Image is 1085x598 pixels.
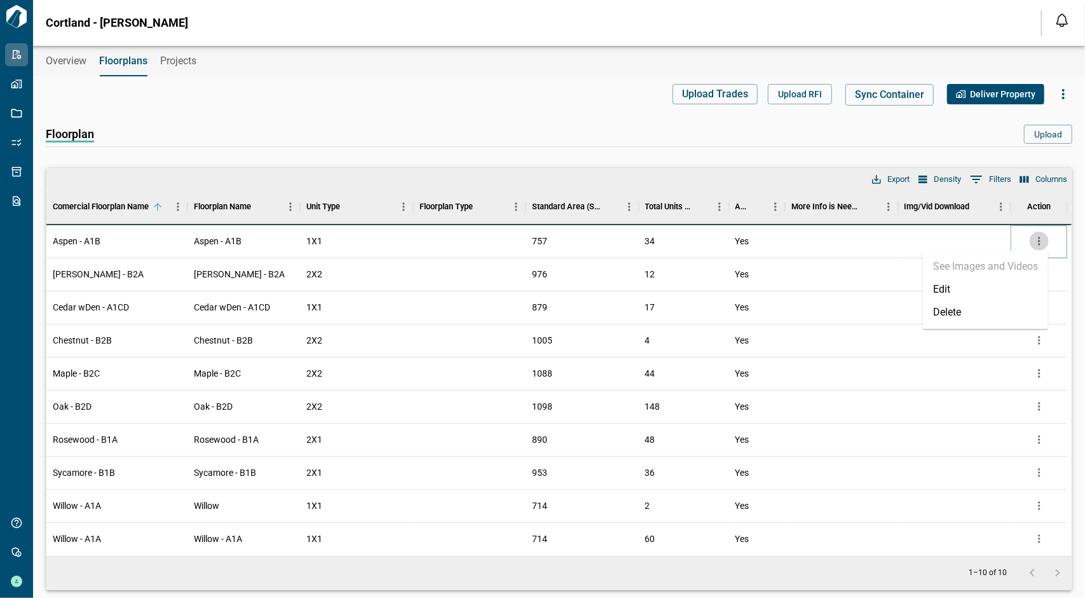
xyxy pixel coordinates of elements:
[869,171,913,188] button: Export
[194,466,256,479] span: Sycamore - B1B
[735,334,749,347] span: Yes
[645,501,650,511] span: 2
[735,189,749,225] div: Autodesk URL Added
[194,189,251,225] div: Floorplan Name
[149,198,167,216] button: Sort
[53,301,129,314] span: Cedar wDen - A1CD
[300,189,413,225] div: Unit Type
[1030,397,1049,416] button: more
[1011,189,1067,225] div: Action
[923,278,1048,301] li: Edit
[394,197,413,216] button: Menu
[532,235,547,247] span: 757
[532,532,547,545] span: 714
[710,197,729,216] button: Menu
[53,433,118,446] span: Rosewood - B1A
[1052,10,1072,31] button: Open notification feed
[967,169,1014,190] button: Show filters
[306,466,322,479] span: 2X1
[53,268,144,281] span: [PERSON_NAME] - B2A
[879,197,898,216] button: Menu
[53,400,92,413] span: Oak - B2D
[855,88,924,101] span: Sync Container
[188,189,300,225] div: Floorplan Name
[1030,496,1049,515] button: more
[735,532,749,545] span: Yes
[1024,125,1072,144] button: Upload
[46,55,86,67] span: Overview
[194,334,253,347] span: Chestnut - B2B
[645,236,655,246] span: 34
[532,301,547,314] span: 879
[735,367,749,380] span: Yes
[532,189,601,225] div: Standard Area (SQFT)
[340,198,358,216] button: Sort
[194,532,242,545] span: Willow - A1A
[1030,364,1049,383] button: more
[306,400,322,413] span: 2X2
[53,499,101,512] span: Willow - A1A
[306,268,322,281] span: 2X2
[682,88,748,101] span: Upload Trades
[735,235,749,247] span: Yes
[923,250,1048,329] ul: more
[645,269,655,279] span: 12
[645,302,655,312] span: 17
[992,197,1011,216] button: Menu
[53,532,101,545] span: Willow - A1A
[970,88,1035,101] span: Deliver Property
[306,189,340,225] div: Unit Type
[729,189,786,225] div: Autodesk URL Added
[768,84,832,104] button: Upload RFI
[281,197,300,216] button: Menu
[306,499,322,512] span: 1X1
[194,301,270,314] span: Cedar wDen - A1CD
[532,466,547,479] span: 953
[160,55,196,67] span: Projects
[46,189,188,225] div: Comercial Floorplan Name
[645,401,660,412] span: 148
[53,367,100,380] span: Maple - B2C
[532,367,552,380] span: 1088
[735,400,749,413] span: Yes
[53,466,115,479] span: Sycamore - B1B
[306,367,322,380] span: 2X2
[904,189,970,225] div: Img/Vid Download
[532,499,547,512] span: 714
[735,301,749,314] span: Yes
[735,268,749,281] span: Yes
[194,433,259,446] span: Rosewood - B1A
[645,534,655,544] span: 60
[53,189,149,225] div: Comercial Floorplan Name
[532,334,552,347] span: 1005
[306,334,322,347] span: 2X2
[735,433,749,446] span: Yes
[46,128,94,143] span: Floorplan
[194,268,285,281] span: [PERSON_NAME] - B2A
[526,189,638,225] div: Standard Area (SQFT)
[33,46,1085,76] div: base tabs
[915,171,964,188] button: Density
[748,198,766,216] button: Sort
[306,532,322,545] span: 1X1
[532,268,547,281] span: 976
[969,569,1007,577] p: 1–10 of 10
[1030,331,1049,350] button: more
[1017,171,1070,188] button: Select columns
[735,466,749,479] span: Yes
[861,198,879,216] button: Sort
[1030,232,1049,251] button: more
[46,17,188,29] span: Cortland - [PERSON_NAME]
[1030,529,1049,548] button: more
[194,367,241,380] span: Maple - B2C
[306,433,322,446] span: 2X1
[639,189,729,225] div: Total Units (405)
[413,189,526,225] div: Floorplan Type
[645,368,655,379] span: 44
[168,197,188,216] button: Menu
[845,84,934,106] button: Sync Container
[420,189,473,225] div: Floorplan Type
[645,189,692,225] div: Total Units (405)
[473,198,491,216] button: Sort
[947,84,1044,104] button: Deliver Property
